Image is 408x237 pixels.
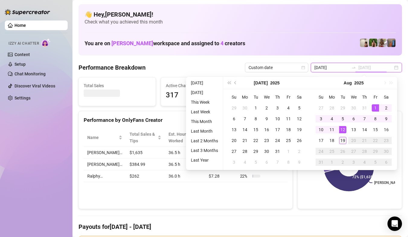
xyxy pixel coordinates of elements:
text: [PERSON_NAME]… [374,181,404,185]
div: 14 [241,126,249,133]
div: 10 [317,126,325,133]
div: Open Intercom Messenger [387,216,402,231]
th: Th [272,92,283,103]
td: 2025-08-23 [381,135,392,146]
span: Active Chats [166,82,233,89]
span: 4 [220,40,223,46]
div: 20 [230,137,238,144]
div: 28 [361,148,368,155]
td: 2025-08-10 [316,124,326,135]
div: 3 [274,104,281,112]
div: 15 [372,126,379,133]
td: 2025-08-06 [261,157,272,168]
div: 7 [274,159,281,166]
td: 2025-07-18 [283,124,294,135]
div: 7 [361,115,368,122]
img: AI Chatter [41,38,51,47]
div: 22 [252,137,259,144]
div: 6 [263,159,270,166]
td: 2025-08-25 [326,146,337,157]
td: $384.99 [126,159,165,170]
td: [PERSON_NAME]… [84,147,126,159]
td: 2025-08-26 [337,146,348,157]
div: 29 [339,104,346,112]
td: 2025-07-17 [272,124,283,135]
li: Last Year [188,156,220,164]
td: 2025-07-11 [283,113,294,124]
span: swap-right [351,65,356,70]
div: 8 [372,115,379,122]
div: 16 [263,126,270,133]
th: We [348,92,359,103]
span: Total Sales [84,82,151,89]
td: 2025-07-31 [359,103,370,113]
span: 22 % [240,173,250,179]
td: 2025-07-07 [239,113,250,124]
th: Mo [239,92,250,103]
div: 26 [339,148,346,155]
div: 4 [285,104,292,112]
div: 19 [339,137,346,144]
td: 2025-08-04 [239,157,250,168]
td: 2025-07-27 [316,103,326,113]
td: 2025-07-29 [250,146,261,157]
div: 6 [350,115,357,122]
td: 2025-07-30 [348,103,359,113]
div: 30 [350,104,357,112]
td: 2025-07-25 [283,135,294,146]
th: Th [359,92,370,103]
img: Nathaniel [378,39,387,47]
div: 12 [339,126,346,133]
td: 2025-07-21 [239,135,250,146]
div: 17 [274,126,281,133]
a: Chat Monitoring [14,71,46,76]
div: 1 [252,104,259,112]
img: Ralphy [360,39,368,47]
div: 1 [372,104,379,112]
td: 2025-08-27 [348,146,359,157]
div: 25 [328,148,336,155]
th: We [261,92,272,103]
td: 2025-08-13 [348,124,359,135]
td: 2025-07-16 [261,124,272,135]
button: Last year (Control + left) [226,77,232,89]
div: 11 [285,115,292,122]
span: Check what you achieved this month [85,19,396,25]
th: Fr [283,92,294,103]
li: [DATE] [188,79,220,87]
td: 2025-08-31 [316,157,326,168]
li: This Week [188,99,220,106]
td: 2025-07-28 [239,146,250,157]
div: 9 [296,159,303,166]
span: calendar [301,66,305,69]
div: 16 [383,126,390,133]
div: 18 [328,137,336,144]
div: 22 [372,137,379,144]
div: 12 [296,115,303,122]
th: Sa [294,92,305,103]
td: $262 [126,170,165,182]
div: 9 [263,115,270,122]
td: 2025-08-12 [337,124,348,135]
li: [DATE] [188,89,220,96]
h4: Payouts for [DATE] - [DATE] [79,223,402,231]
div: 24 [317,148,325,155]
div: 30 [241,104,249,112]
th: Fr [370,92,381,103]
button: Choose a year [270,77,280,89]
span: Izzy AI Chatter [8,41,39,46]
div: 23 [383,137,390,144]
div: 29 [372,148,379,155]
td: 2025-08-09 [294,157,305,168]
td: 2025-08-05 [337,113,348,124]
div: 8 [252,115,259,122]
img: logo-BBDzfeDw.svg [5,9,50,15]
div: 25 [285,137,292,144]
div: 3 [230,159,238,166]
span: Custom date [249,63,305,72]
td: 2025-08-14 [359,124,370,135]
div: 9 [383,115,390,122]
td: 2025-08-21 [359,135,370,146]
div: 26 [296,137,303,144]
div: 7 [241,115,249,122]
